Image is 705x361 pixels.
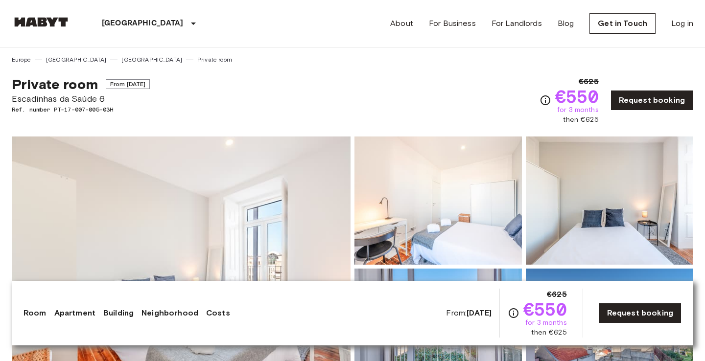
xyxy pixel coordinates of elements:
a: Private room [197,55,232,64]
a: [GEOGRAPHIC_DATA] [46,55,107,64]
span: €550 [555,88,599,105]
span: From [DATE] [106,79,150,89]
a: Request booking [599,303,681,323]
span: Private room [12,76,98,92]
a: Neighborhood [141,307,198,319]
span: then €625 [531,328,566,338]
a: Get in Touch [589,13,656,34]
span: From: [446,308,492,318]
a: Apartment [54,307,95,319]
a: Costs [206,307,230,319]
a: For Business [429,18,476,29]
span: Ref. number PT-17-007-005-03H [12,105,150,114]
img: Habyt [12,17,70,27]
span: €625 [579,76,599,88]
a: [GEOGRAPHIC_DATA] [121,55,182,64]
a: Request booking [611,90,693,111]
span: then €625 [563,115,598,125]
a: Log in [671,18,693,29]
span: €625 [547,289,567,300]
span: Escadinhas da Saúde 6 [12,92,150,105]
a: Europe [12,55,31,64]
span: €550 [523,300,567,318]
span: for 3 months [525,318,567,328]
a: About [390,18,413,29]
span: for 3 months [557,105,599,115]
img: Picture of unit PT-17-007-005-03H [354,136,522,265]
a: Blog [558,18,574,29]
img: Picture of unit PT-17-007-005-03H [526,136,693,265]
a: Room [23,307,47,319]
a: For Landlords [492,18,542,29]
a: Building [103,307,134,319]
svg: Check cost overview for full price breakdown. Please note that discounts apply to new joiners onl... [508,307,519,319]
svg: Check cost overview for full price breakdown. Please note that discounts apply to new joiners onl... [540,94,551,106]
b: [DATE] [467,308,492,317]
p: [GEOGRAPHIC_DATA] [102,18,184,29]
